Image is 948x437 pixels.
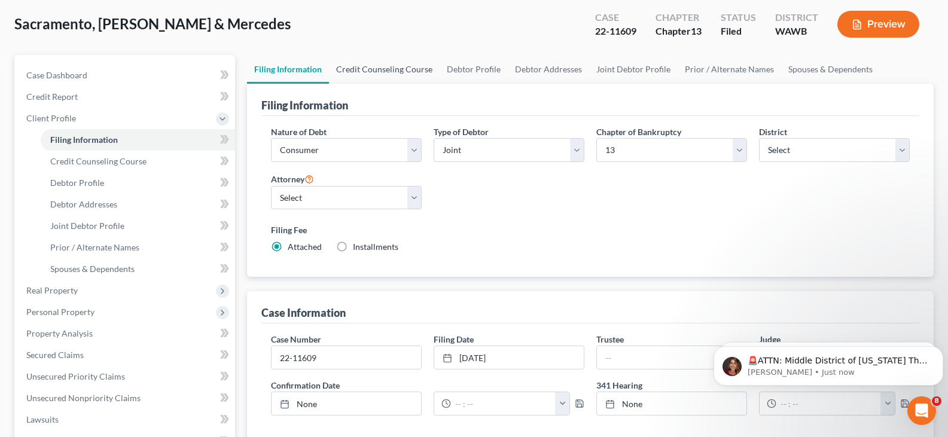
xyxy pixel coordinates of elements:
a: Spouses & Dependents [41,258,235,280]
a: Credit Counseling Course [329,55,440,84]
span: Secured Claims [26,350,84,360]
a: None [272,392,421,415]
label: District [759,126,787,138]
a: Debtor Addresses [508,55,589,84]
a: Secured Claims [17,344,235,366]
iframe: Intercom live chat [907,396,936,425]
span: Property Analysis [26,328,93,338]
iframe: Intercom notifications message [709,321,948,405]
a: Unsecured Priority Claims [17,366,235,387]
span: Real Property [26,285,78,295]
span: Joint Debtor Profile [50,221,124,231]
a: Debtor Addresses [41,194,235,215]
a: Joint Debtor Profile [589,55,678,84]
div: Case Information [261,305,346,320]
span: Case Dashboard [26,70,87,80]
a: Prior / Alternate Names [678,55,781,84]
label: Trustee [596,333,624,346]
span: Debtor Addresses [50,199,117,209]
div: Filed [721,25,756,38]
label: Case Number [271,333,321,346]
a: Credit Report [17,86,235,108]
span: Personal Property [26,307,95,317]
a: Prior / Alternate Names [41,237,235,258]
span: 8 [932,396,941,406]
a: Filing Information [247,55,329,84]
span: Spouses & Dependents [50,264,135,274]
span: Debtor Profile [50,178,104,188]
div: 22-11609 [595,25,636,38]
div: District [775,11,818,25]
a: Debtor Profile [440,55,508,84]
div: Chapter [656,25,702,38]
a: None [597,392,746,415]
span: Installments [353,242,398,252]
a: Filing Information [41,129,235,151]
a: Lawsuits [17,409,235,430]
a: Credit Counseling Course [41,151,235,172]
span: Lawsuits [26,414,59,424]
span: Credit Report [26,91,78,102]
div: Status [721,11,756,25]
div: Chapter [656,11,702,25]
a: Debtor Profile [41,172,235,194]
a: Unsecured Nonpriority Claims [17,387,235,409]
a: Spouses & Dependents [781,55,880,84]
label: Attorney [271,172,314,186]
label: Chapter of Bankruptcy [596,126,681,138]
label: Confirmation Date [265,379,590,392]
a: [DATE] [434,346,584,369]
a: Case Dashboard [17,65,235,86]
span: Prior / Alternate Names [50,242,139,252]
span: Sacramento, [PERSON_NAME] & Mercedes [14,15,291,32]
label: 341 Hearing [590,379,916,392]
button: Preview [837,11,919,38]
a: Joint Debtor Profile [41,215,235,237]
span: Attached [288,242,322,252]
span: Credit Counseling Course [50,156,147,166]
span: Filing Information [50,135,118,145]
span: Unsecured Priority Claims [26,371,125,381]
div: Case [595,11,636,25]
label: Nature of Debt [271,126,327,138]
input: -- : -- [451,392,556,415]
span: 13 [691,25,702,36]
a: Property Analysis [17,323,235,344]
label: Type of Debtor [434,126,489,138]
div: WAWB [775,25,818,38]
span: Client Profile [26,113,76,123]
div: Filing Information [261,98,348,112]
label: Filing Fee [271,224,910,236]
input: -- [597,346,746,369]
span: Unsecured Nonpriority Claims [26,393,141,403]
label: Filing Date [434,333,474,346]
input: Enter case number... [272,346,421,369]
